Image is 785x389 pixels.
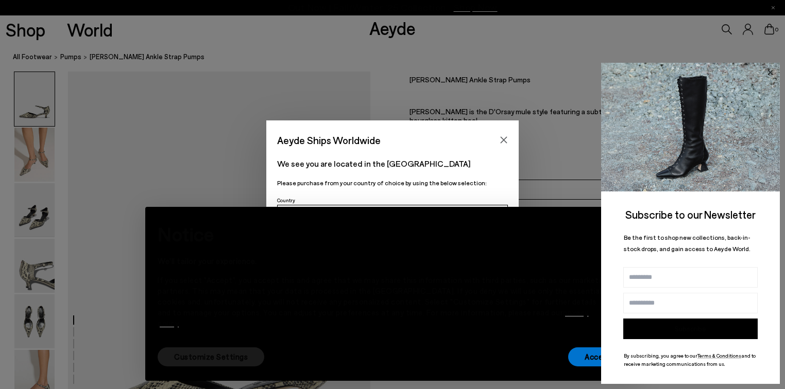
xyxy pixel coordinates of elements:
[174,352,248,361] font: Customize Settings
[158,308,589,328] a: privacy policy
[585,352,611,361] font: Accept
[697,352,741,359] a: Terms & Conditions
[158,222,214,245] font: Notice
[623,319,758,339] button: Subscribe
[158,275,609,317] font: If you select "Accept", you accept this and agree that we may share this information with third p...
[675,325,706,333] font: Subscribe
[624,352,697,359] font: By subscribing, you agree to our
[277,178,508,188] p: Please purchase from your country of choice by using the below selection:
[496,132,511,148] button: Close
[158,256,257,266] font: We'll tailor your experience.
[277,197,295,203] span: Country
[277,157,508,170] p: We see you are located in the [GEOGRAPHIC_DATA]
[158,347,264,366] button: Customize Settings
[179,319,181,328] font: .
[624,234,750,253] font: Be the first to shop new collections, back-in-stock drops, and gain access to Aeyde World.
[277,131,381,149] span: Aeyde Ships Worldwide
[568,347,627,366] button: Accept
[625,208,756,221] font: Subscribe to our Newsletter
[601,63,780,191] img: 2a6287a1333c9a56320fd6e7b3c4a9a9.jpg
